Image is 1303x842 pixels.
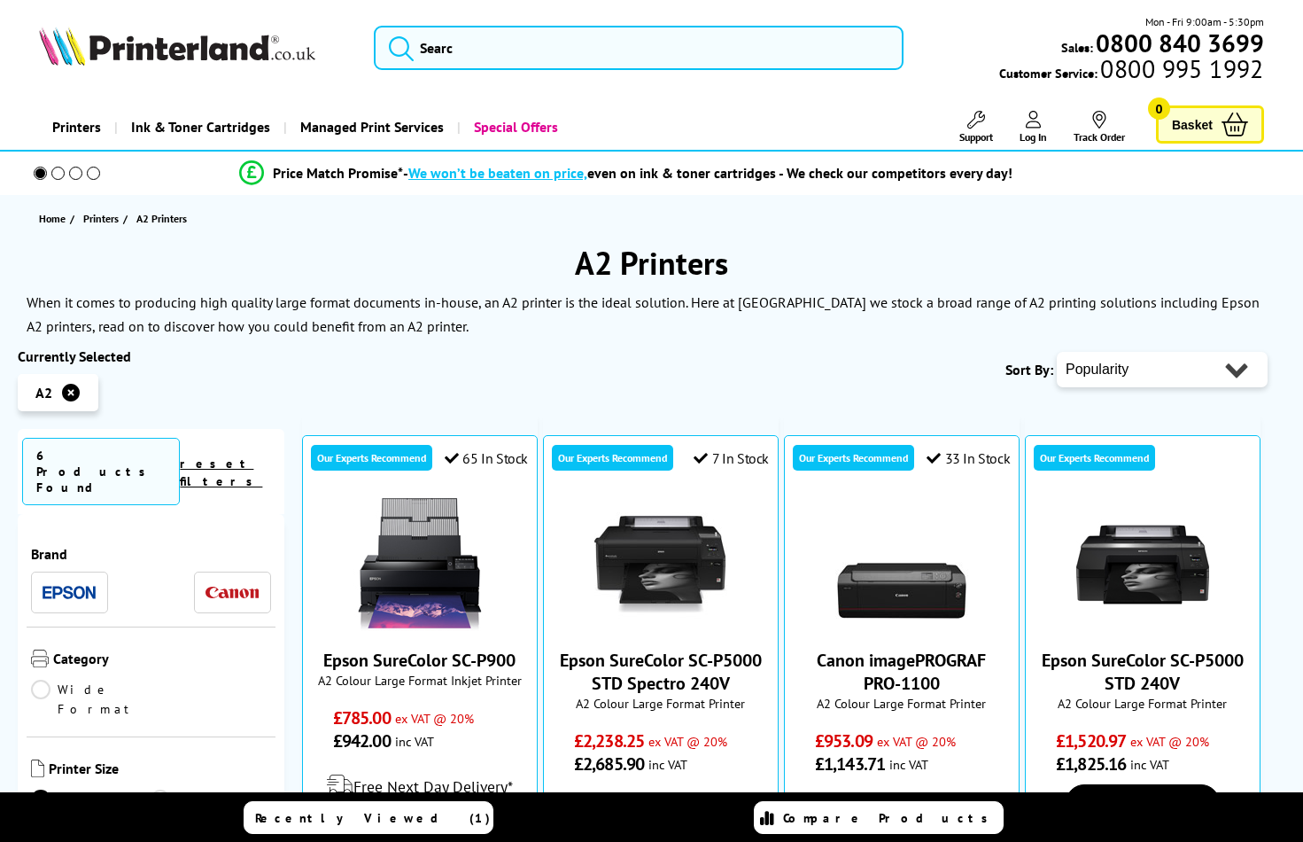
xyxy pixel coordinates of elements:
[1093,35,1264,51] a: 0800 840 3699
[694,449,769,467] div: 7 In Stock
[1096,27,1264,59] b: 0800 840 3699
[395,733,434,750] span: inc VAT
[83,209,119,228] span: Printers
[39,27,351,69] a: Printerland Logo
[49,760,271,781] span: Printer Size
[553,784,770,834] div: modal_delivery
[353,498,486,631] img: Epson SureColor SC-P900
[43,581,96,604] a: Epson
[1076,498,1209,631] img: Epson SureColor SC-P5000 STD 240V
[835,617,968,635] a: Canon imagePROGRAF PRO-1100
[783,810,997,826] span: Compare Products
[959,130,993,144] span: Support
[53,650,271,671] span: Category
[83,209,123,228] a: Printers
[35,384,52,402] span: A2
[131,105,270,150] span: Ink & Toner Cartridges
[574,729,644,752] span: £2,238.25
[31,545,271,563] span: Brand
[1076,617,1209,635] a: Epson SureColor SC-P5000 STD 240V
[1034,445,1155,471] div: Our Experts Recommend
[445,449,528,467] div: 65 In Stock
[180,456,262,489] a: reset filters
[114,105,283,150] a: Ink & Toner Cartridges
[1097,60,1263,77] span: 0800 995 1992
[27,293,1260,335] p: When it comes to producing high quality large format documents in-house, an A2 printer is the ide...
[553,695,770,712] span: A2 Colour Large Format Printer
[206,581,259,604] a: Canon
[999,60,1263,82] span: Customer Service:
[793,445,914,471] div: Our Experts Recommend
[18,242,1285,284] h1: A2 Printers
[889,756,928,773] span: inc VAT
[552,445,673,471] div: Our Experts Recommend
[333,729,391,752] span: £942.00
[31,650,49,667] img: Category
[31,680,151,719] a: Wide Format
[1020,130,1047,144] span: Log In
[1156,105,1264,144] a: Basket 0
[255,810,491,826] span: Recently Viewed (1)
[9,158,1243,189] li: modal_Promise
[1066,784,1220,822] a: View
[39,105,114,150] a: Printers
[1056,729,1126,752] span: £1,520.97
[794,695,1011,712] span: A2 Colour Large Format Printer
[403,164,1012,182] div: - even on ink & toner cartridges - We check our competitors every day!
[1056,752,1126,776] span: £1,825.16
[39,209,70,228] a: Home
[1005,361,1053,378] span: Sort By:
[374,26,904,70] input: Searc
[817,649,986,695] a: Canon imagePROGRAF PRO-1100
[151,790,270,809] a: A3
[594,498,727,631] img: Epson SureColor SC-P5000 STD Spectro 240V
[39,27,315,66] img: Printerland Logo
[815,729,873,752] span: £953.09
[136,212,187,225] span: A2 Printers
[1020,111,1047,144] a: Log In
[1074,111,1125,144] a: Track Order
[323,649,516,672] a: Epson SureColor SC-P900
[1130,756,1169,773] span: inc VAT
[560,649,762,695] a: Epson SureColor SC-P5000 STD Spectro 240V
[1130,733,1209,750] span: ex VAT @ 20%
[594,617,727,635] a: Epson SureColor SC-P5000 STD Spectro 240V
[43,586,96,599] img: Epson
[22,438,180,505] span: 6 Products Found
[206,587,259,598] img: Canon
[31,760,44,777] img: Printer Size
[244,801,493,834] a: Recently Viewed (1)
[395,710,474,727] span: ex VAT @ 20%
[959,111,993,144] a: Support
[1148,97,1170,120] span: 0
[333,706,391,729] span: £785.00
[1061,39,1093,56] span: Sales:
[927,449,1010,467] div: 33 In Stock
[1042,649,1244,695] a: Epson SureColor SC-P5000 STD 240V
[648,733,727,750] span: ex VAT @ 20%
[794,784,1011,834] div: modal_delivery
[283,105,457,150] a: Managed Print Services
[574,752,644,776] span: £2,685.90
[457,105,571,150] a: Special Offers
[31,790,151,809] a: A2
[1035,695,1252,712] span: A2 Colour Large Format Printer
[312,672,529,689] span: A2 Colour Large Format Inkjet Printer
[353,617,486,635] a: Epson SureColor SC-P900
[311,445,432,471] div: Our Experts Recommend
[815,752,885,776] span: £1,143.71
[18,347,284,365] div: Currently Selected
[312,761,529,811] div: modal_delivery
[1172,113,1213,136] span: Basket
[408,164,587,182] span: We won’t be beaten on price,
[877,733,956,750] span: ex VAT @ 20%
[1145,13,1264,30] span: Mon - Fri 9:00am - 5:30pm
[835,498,968,631] img: Canon imagePROGRAF PRO-1100
[273,164,403,182] span: Price Match Promise*
[754,801,1004,834] a: Compare Products
[648,756,687,773] span: inc VAT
